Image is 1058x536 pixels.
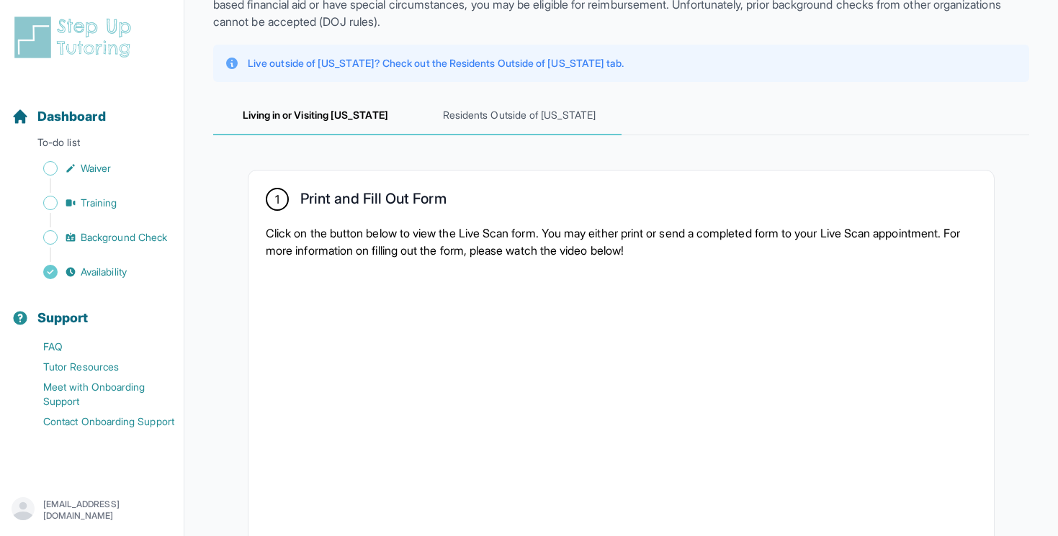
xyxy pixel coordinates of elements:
[12,262,184,282] a: Availability
[6,285,178,334] button: Support
[81,265,127,279] span: Availability
[12,227,184,247] a: Background Check
[300,190,447,213] h2: Print and Fill Out Form
[37,308,89,328] span: Support
[12,337,184,357] a: FAQ
[12,106,106,127] a: Dashboard
[12,193,184,213] a: Training
[12,357,184,377] a: Tutor Resources
[6,83,178,132] button: Dashboard
[37,106,106,127] span: Dashboard
[12,377,184,412] a: Meet with Onboarding Support
[12,497,172,523] button: [EMAIL_ADDRESS][DOMAIN_NAME]
[266,224,977,259] p: Click on the button below to view the Live Scan form. You may either print or send a completed fo...
[81,196,117,210] span: Training
[12,158,184,178] a: Waiver
[213,96,417,135] span: Living in or Visiting [US_STATE]
[275,191,279,208] span: 1
[248,56,624,71] p: Live outside of [US_STATE]? Check out the Residents Outside of [US_STATE] tab.
[12,14,140,60] img: logo
[81,230,167,245] span: Background Check
[81,161,111,176] span: Waiver
[417,96,621,135] span: Residents Outside of [US_STATE]
[6,135,178,155] p: To-do list
[43,499,172,522] p: [EMAIL_ADDRESS][DOMAIN_NAME]
[12,412,184,432] a: Contact Onboarding Support
[213,96,1029,135] nav: Tabs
